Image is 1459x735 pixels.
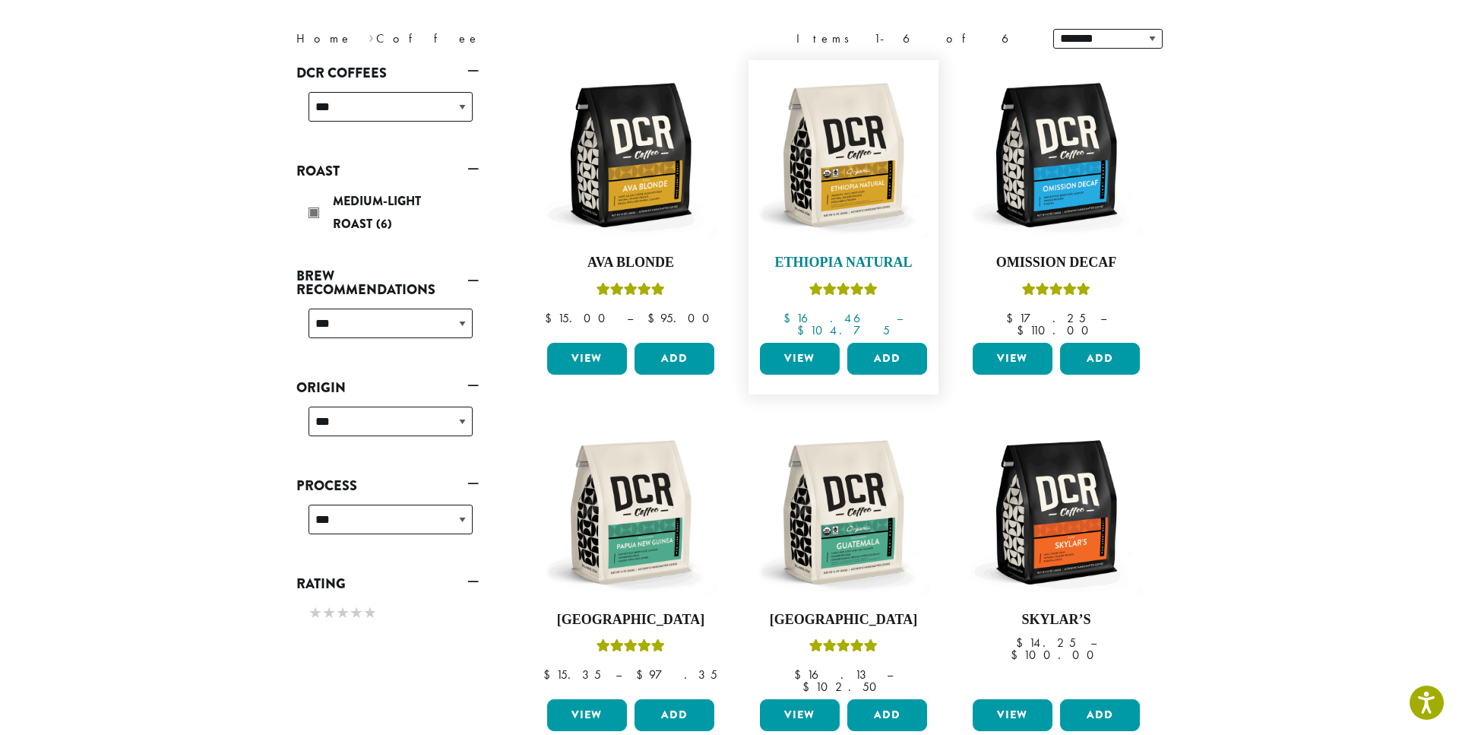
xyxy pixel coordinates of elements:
[296,86,479,140] div: DCR Coffees
[802,679,815,695] span: $
[543,68,718,242] img: DCR-12oz-Ava-Blonde-Stock-scaled.png
[636,667,717,683] bdi: 97.35
[635,343,714,375] button: Add
[627,310,633,326] span: –
[296,158,479,184] a: Roast
[296,184,479,245] div: Roast
[296,60,479,86] a: DCR Coffees
[296,30,353,46] a: Home
[597,637,665,660] div: Rated 5.00 out of 5
[635,699,714,731] button: Add
[543,425,718,600] img: DCR-12oz-Papua-New-Guinea-Stock-scaled.png
[1006,310,1019,326] span: $
[309,602,322,624] span: ★
[296,499,479,553] div: Process
[616,667,622,683] span: –
[543,68,718,337] a: Ava BlondeRated 5.00 out of 5
[350,602,363,624] span: ★
[1016,635,1076,651] bdi: 14.25
[969,425,1144,694] a: Skylar’s
[296,303,479,356] div: Brew Recommendations
[296,263,479,303] a: Brew Recommendations
[809,280,878,303] div: Rated 5.00 out of 5
[545,310,558,326] span: $
[756,425,931,694] a: [GEOGRAPHIC_DATA]Rated 5.00 out of 5
[636,667,649,683] span: $
[973,699,1052,731] a: View
[756,425,931,600] img: DCR-12oz-FTO-Guatemala-Stock-scaled.png
[797,322,810,338] span: $
[647,310,717,326] bdi: 95.00
[322,602,336,624] span: ★
[847,343,927,375] button: Add
[1006,310,1086,326] bdi: 17.25
[543,667,601,683] bdi: 15.35
[363,602,377,624] span: ★
[794,667,807,683] span: $
[783,310,882,326] bdi: 16.46
[809,637,878,660] div: Rated 5.00 out of 5
[1011,647,1024,663] span: $
[543,667,556,683] span: $
[543,255,718,271] h4: Ava Blonde
[783,310,796,326] span: $
[333,192,421,233] span: Medium-Light Roast
[760,343,840,375] a: View
[1060,343,1140,375] button: Add
[1011,647,1101,663] bdi: 100.00
[1016,635,1029,651] span: $
[296,401,479,455] div: Origin
[1060,699,1140,731] button: Add
[296,30,707,48] nav: Breadcrumb
[1017,322,1096,338] bdi: 110.00
[756,612,931,629] h4: [GEOGRAPHIC_DATA]
[547,699,627,731] a: View
[969,68,1144,337] a: Omission DecafRated 4.33 out of 5
[545,310,612,326] bdi: 15.00
[543,612,718,629] h4: [GEOGRAPHIC_DATA]
[847,699,927,731] button: Add
[756,68,931,242] img: DCR-12oz-FTO-Ethiopia-Natural-Stock-scaled.png
[296,597,479,632] div: Rating
[369,24,374,48] span: ›
[296,375,479,401] a: Origin
[1090,635,1097,651] span: –
[1017,322,1030,338] span: $
[969,612,1144,629] h4: Skylar’s
[794,667,872,683] bdi: 16.13
[1100,310,1106,326] span: –
[756,255,931,271] h4: Ethiopia Natural
[887,667,893,683] span: –
[296,473,479,499] a: Process
[647,310,660,326] span: $
[547,343,627,375] a: View
[897,310,903,326] span: –
[296,571,479,597] a: Rating
[756,68,931,337] a: Ethiopia NaturalRated 5.00 out of 5
[802,679,884,695] bdi: 102.50
[760,699,840,731] a: View
[1022,280,1090,303] div: Rated 4.33 out of 5
[336,602,350,624] span: ★
[969,425,1144,600] img: DCR-12oz-Skylars-Stock-scaled.png
[973,343,1052,375] a: View
[597,280,665,303] div: Rated 5.00 out of 5
[796,30,1030,48] div: Items 1-6 of 6
[969,255,1144,271] h4: Omission Decaf
[543,425,718,694] a: [GEOGRAPHIC_DATA]Rated 5.00 out of 5
[969,68,1144,242] img: DCR-12oz-Omission-Decaf-scaled.png
[797,322,890,338] bdi: 104.75
[376,215,392,233] span: (6)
